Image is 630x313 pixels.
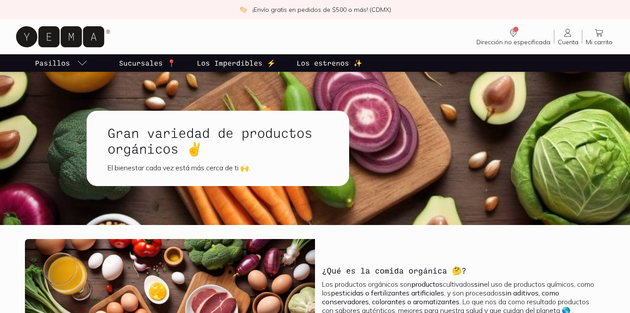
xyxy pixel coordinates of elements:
[119,58,176,68] p: Sucursales 📍
[411,280,443,288] b: productos
[108,125,328,156] h1: Gran variedad de productos orgánicos ✌️
[195,54,277,72] a: Los Imperdibles ⚡️
[331,288,444,297] b: pesticidas o fertilizantes artificiales
[295,54,364,72] a: Los estrenos ✨
[87,111,377,186] a: Gran variedad de productos orgánicos ✌️El bienestar cada vez está más cerca de ti 🙌.
[252,5,391,14] p: ¡Envío gratis en pedidos de $500 o más! (CDMX)
[473,28,554,46] a: Dirección no especificada
[582,28,616,46] a: Mi carrito
[474,280,484,288] b: sin
[554,28,582,46] a: Cuenta
[558,38,578,46] span: Cuenta
[239,6,247,14] img: check
[322,265,466,276] h3: ¿Qué es la comida orgánica 🤔?
[33,54,89,72] a: pasillo-todos-link
[586,38,612,46] span: Mi carrito
[476,38,550,46] span: Dirección no especificada
[297,58,362,68] p: Los estrenos ✨
[197,58,276,68] p: Los Imperdibles ⚡️
[35,58,70,68] p: Pasillos
[117,54,178,72] a: Sucursales 📍
[108,163,328,172] div: El bienestar cada vez está más cerca de ti 🙌.
[322,288,559,306] b: sin aditivos, como conservadores, colorantes o aromatizantes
